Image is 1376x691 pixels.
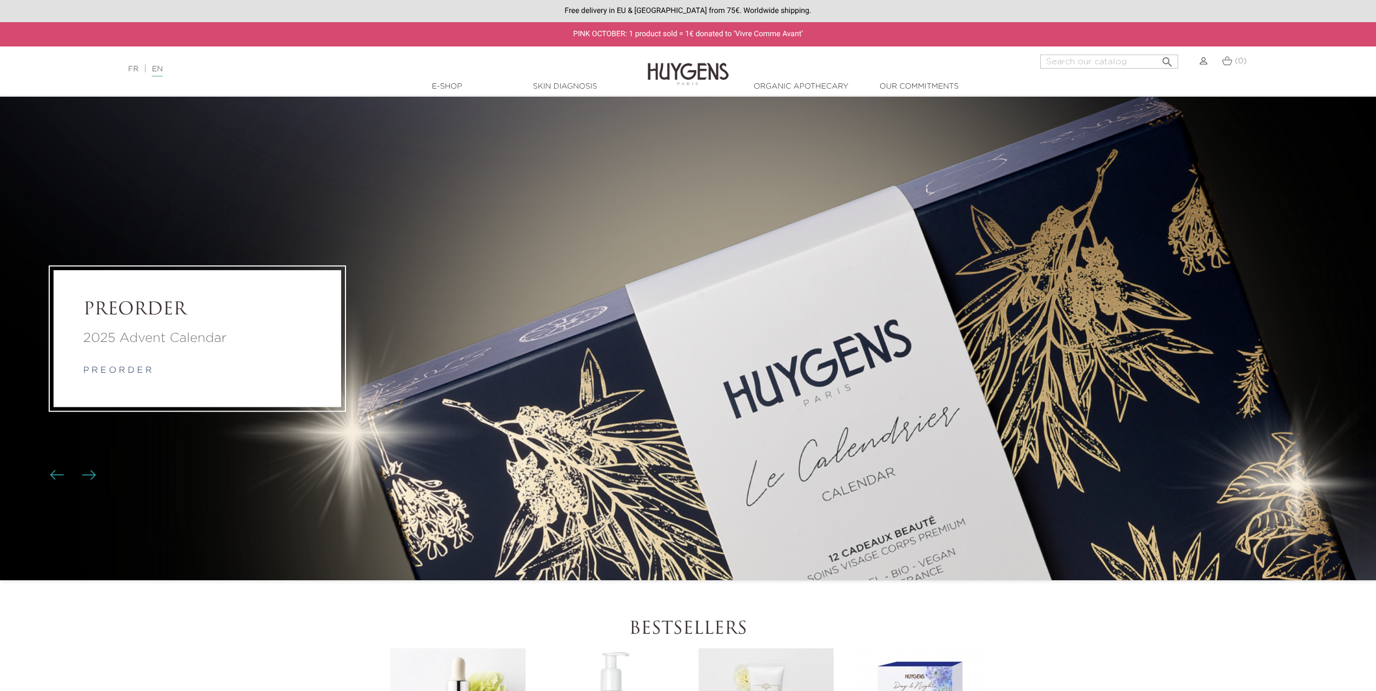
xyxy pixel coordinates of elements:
a: Skin Diagnosis [511,81,619,92]
input: Search [1040,55,1178,69]
a: PREORDER [83,300,311,320]
a: EN [152,65,163,77]
div: Carousel buttons [54,467,89,484]
h2: Bestsellers [388,619,988,640]
div: | [123,63,565,76]
a: 2025 Advent Calendar [83,328,311,348]
button:  [1158,51,1177,66]
a: p r e o r d e r [83,366,152,375]
a: Organic Apothecary [747,81,855,92]
a: Our commitments [865,81,973,92]
img: Huygens [648,45,729,87]
a: E-Shop [393,81,501,92]
span: (0) [1235,57,1247,65]
i:  [1161,52,1174,65]
a: FR [128,65,138,73]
